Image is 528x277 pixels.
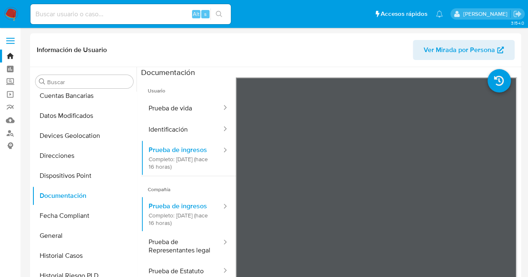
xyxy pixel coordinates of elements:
input: Buscar usuario o caso... [30,9,231,20]
span: Alt [193,10,200,18]
span: s [204,10,207,18]
button: Cuentas Bancarias [32,86,136,106]
button: Documentación [32,186,136,206]
span: Ver Mirada por Persona [424,40,495,60]
button: Dispositivos Point [32,166,136,186]
h1: Información de Usuario [37,46,107,54]
button: search-icon [210,8,227,20]
p: agostina.bazzano@mercadolibre.com [463,10,510,18]
button: Datos Modificados [32,106,136,126]
button: Direcciones [32,146,136,166]
a: Notificaciones [436,10,443,17]
button: Historial Casos [32,246,136,266]
span: Accesos rápidos [381,10,427,18]
button: Devices Geolocation [32,126,136,146]
button: General [32,226,136,246]
input: Buscar [47,78,130,86]
button: Buscar [39,78,45,85]
button: Fecha Compliant [32,206,136,226]
a: Salir [513,10,522,18]
button: Ver Mirada por Persona [413,40,515,60]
